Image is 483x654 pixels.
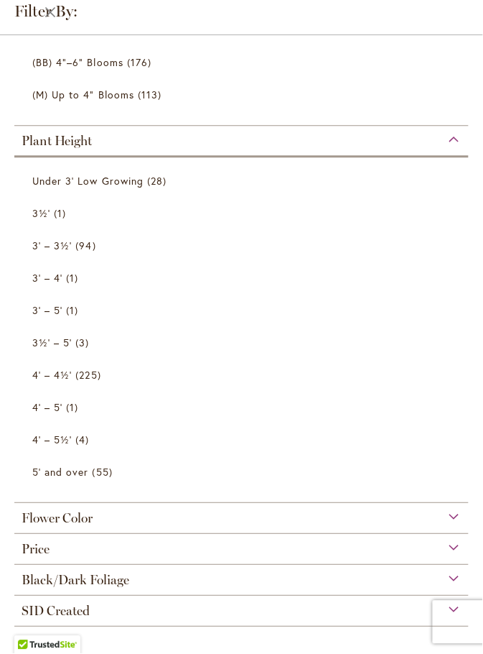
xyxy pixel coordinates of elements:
[32,331,454,356] a: 3½' – 5' 3
[32,83,454,108] a: (M) Up to 4" Blooms 113
[11,603,51,643] iframe: Launch Accessibility Center
[147,174,170,189] span: 28
[32,169,454,194] a: Under 3' Low Growing 28
[75,368,104,383] span: 225
[32,428,454,453] a: 4' – 5½' 4
[32,395,454,420] a: 4' – 5' 1
[32,201,454,226] a: 3½' 1
[32,56,123,70] span: (BB) 4"–6" Blooms
[32,88,134,102] span: (M) Up to 4" Blooms
[32,239,72,253] span: 3' – 3½'
[75,336,93,351] span: 3
[32,50,454,75] a: (BB) 4"–6" Blooms 176
[22,573,129,589] span: Black/Dark Foliage
[32,466,89,479] span: 5' and over
[32,336,72,350] span: 3½' – 5'
[32,298,454,323] a: 3' – 5' 1
[32,460,454,485] a: 5' and over 55
[138,88,165,103] span: 113
[66,271,82,286] span: 1
[32,266,454,291] a: 3' – 4' 1
[93,465,116,480] span: 55
[32,433,72,447] span: 4' – 5½'
[32,304,62,318] span: 3' – 5'
[66,400,82,415] span: 1
[22,542,50,558] span: Price
[32,401,62,415] span: 4' – 5'
[22,134,92,149] span: Plant Height
[32,234,454,259] a: 3' – 3½' 94
[75,433,93,448] span: 4
[22,511,93,527] span: Flower Color
[32,207,50,221] span: 3½'
[32,272,62,285] span: 3' – 4'
[75,239,99,254] span: 94
[32,369,72,382] span: 4' – 4½'
[32,363,454,388] a: 4' – 4½' 225
[127,55,155,70] span: 176
[22,604,90,620] span: SID Created
[66,303,82,318] span: 1
[32,175,144,188] span: Under 3' Low Growing
[54,206,70,221] span: 1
